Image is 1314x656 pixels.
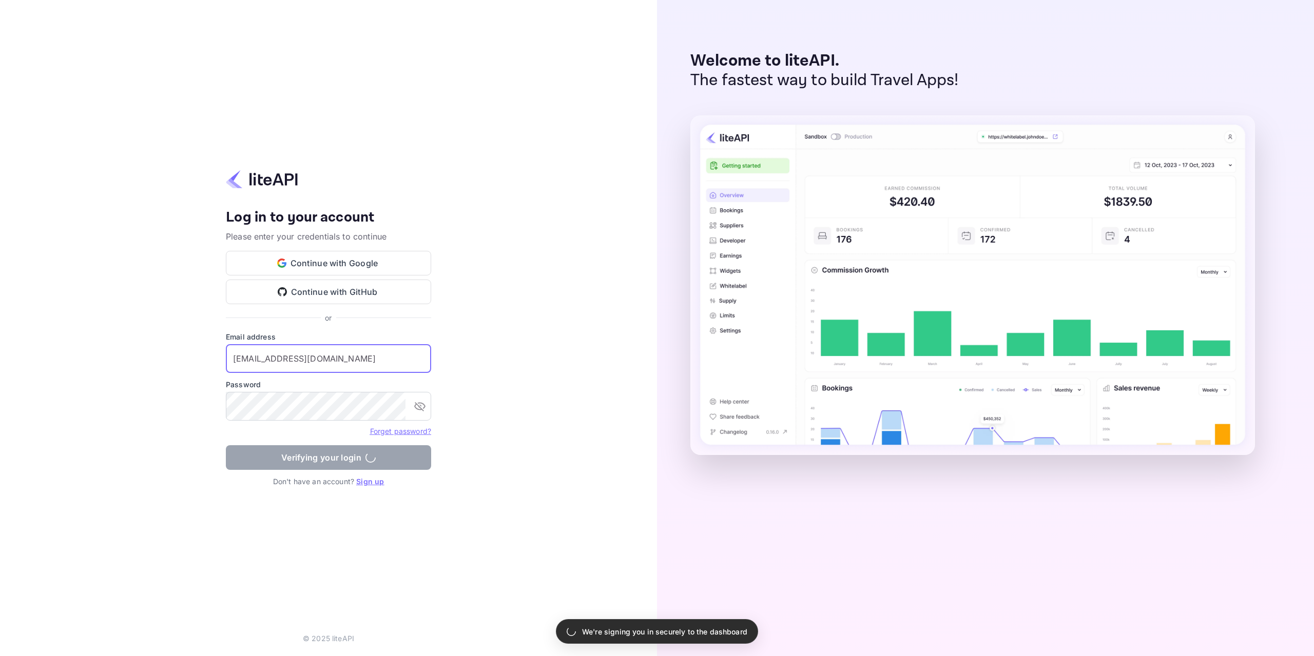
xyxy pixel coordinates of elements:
label: Password [226,379,431,390]
p: Please enter your credentials to continue [226,230,431,243]
a: Forget password? [370,427,431,435]
p: Welcome to liteAPI. [690,51,959,71]
input: Enter your email address [226,344,431,373]
a: Forget password? [370,426,431,436]
p: The fastest way to build Travel Apps! [690,71,959,90]
p: Don't have an account? [226,476,431,487]
button: toggle password visibility [410,396,430,416]
p: © 2025 liteAPI [303,633,354,644]
h4: Log in to your account [226,209,431,227]
button: Continue with Google [226,251,431,275]
p: or [325,312,332,323]
button: Continue with GitHub [226,280,431,304]
label: Email address [226,331,431,342]
img: liteAPI Dashboard Preview [690,115,1255,455]
a: Sign up [356,477,384,486]
p: We're signing you in securely to the dashboard [582,626,747,637]
img: liteapi [226,169,298,189]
